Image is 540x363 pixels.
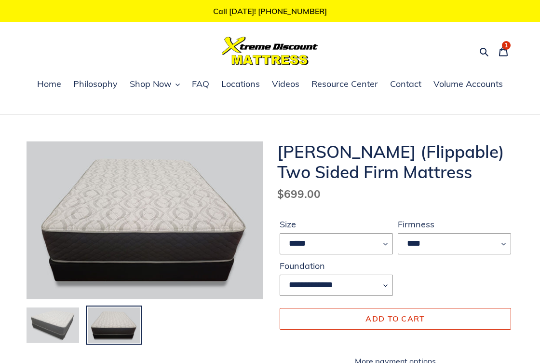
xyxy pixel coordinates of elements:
img: Load image into Gallery viewer, Del Ray (Flippable) Two Sided Firm Mattress [26,307,80,344]
label: Firmness [398,218,511,231]
span: Home [37,78,61,90]
a: Locations [216,77,265,92]
a: Videos [267,77,304,92]
a: Resource Center [307,77,383,92]
label: Size [280,218,393,231]
button: Shop Now [125,77,185,92]
h1: [PERSON_NAME] (Flippable) Two Sided Firm Mattress [277,141,513,182]
span: Locations [221,78,260,90]
a: Home [32,77,66,92]
a: Volume Accounts [429,77,508,92]
img: Xtreme Discount Mattress [222,37,318,65]
span: 1 [504,42,508,48]
span: Shop Now [130,78,172,90]
span: Volume Accounts [433,78,503,90]
span: FAQ [192,78,209,90]
span: Contact [390,78,421,90]
span: Philosophy [73,78,118,90]
a: 1 [493,40,513,62]
span: Videos [272,78,299,90]
a: Contact [385,77,426,92]
label: Foundation [280,259,393,272]
span: $699.00 [277,187,321,201]
span: Add to cart [365,314,425,323]
button: Add to cart [280,308,511,329]
a: FAQ [187,77,214,92]
a: Philosophy [68,77,122,92]
span: Resource Center [311,78,378,90]
img: Load image into Gallery viewer, Del Ray (Flippable) Two Sided Firm Mattress [87,307,141,344]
